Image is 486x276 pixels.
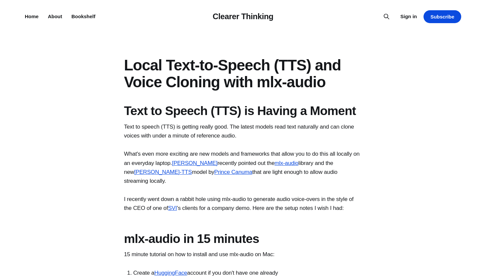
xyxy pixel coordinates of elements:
[213,12,273,21] a: Clearer Thinking
[172,160,218,166] a: [PERSON_NAME]
[134,169,192,175] a: [PERSON_NAME]-TTS
[381,11,392,22] button: Search this site
[124,122,362,140] p: Text to speech (TTS) is getting really good. The latest models read text naturally and can clone ...
[124,149,362,185] p: What's even more exciting are new models and frameworks that allow you to do this all locally on ...
[124,57,362,90] h1: Local Text-to-Speech (TTS) and Voice Cloning with mlx-audio
[168,205,177,211] a: SVI
[25,14,39,19] a: Home
[71,14,96,19] a: Bookshelf
[124,250,362,259] p: 15 minute tutorial on how to install and use mlx-audio on Mac:
[124,103,362,118] h1: Text to Speech (TTS) is Having a Moment
[424,10,461,23] a: Subscribe
[124,195,362,213] p: I recently went down a rabbit hole using mlx-audio to generate audio voice-overs in the style of ...
[124,231,362,246] h1: mlx-audio in 15 minutes
[400,13,417,20] a: Sign in
[274,160,298,166] a: mlx-audio
[48,14,62,19] a: About
[154,270,187,276] a: HuggingFace
[214,169,252,175] a: Prince Canuma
